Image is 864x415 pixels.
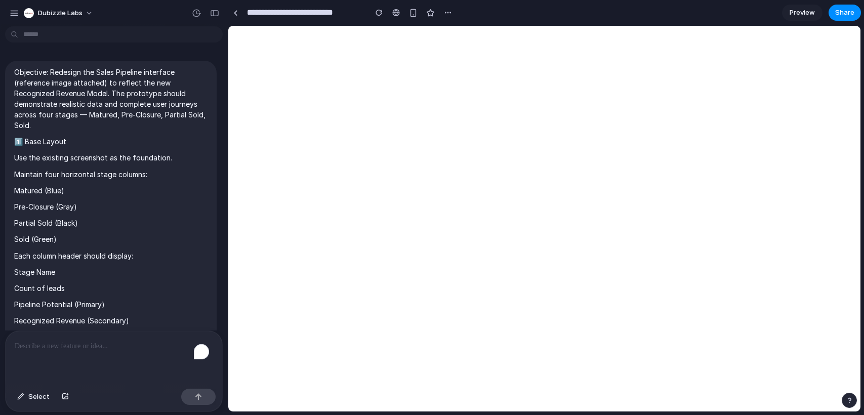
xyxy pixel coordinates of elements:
[14,315,208,326] p: Recognized Revenue (Secondary)
[14,169,208,180] p: Maintain four horizontal stage columns:
[829,5,861,21] button: Share
[14,67,208,131] p: Objective: Redesign the Sales Pipeline interface (reference image attached) to reflect the new Re...
[14,201,208,212] p: Pre-Closure (Gray)
[782,5,822,21] a: Preview
[14,152,208,163] p: Use the existing screenshot as the foundation.
[14,251,208,261] p: Each column header should display:
[835,8,854,18] span: Share
[12,389,55,405] button: Select
[20,5,98,21] button: Dubizzle Labs
[14,185,208,196] p: Matured (Blue)
[14,136,208,147] p: 1️⃣ Base Layout
[790,8,815,18] span: Preview
[14,299,208,310] p: Pipeline Potential (Primary)
[38,8,83,18] span: Dubizzle Labs
[14,218,208,228] p: Partial Sold (Black)
[14,267,208,277] p: Stage Name
[28,392,50,402] span: Select
[6,331,222,385] div: To enrich screen reader interactions, please activate Accessibility in Grammarly extension settings
[14,234,208,244] p: Sold (Green)
[14,283,208,294] p: Count of leads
